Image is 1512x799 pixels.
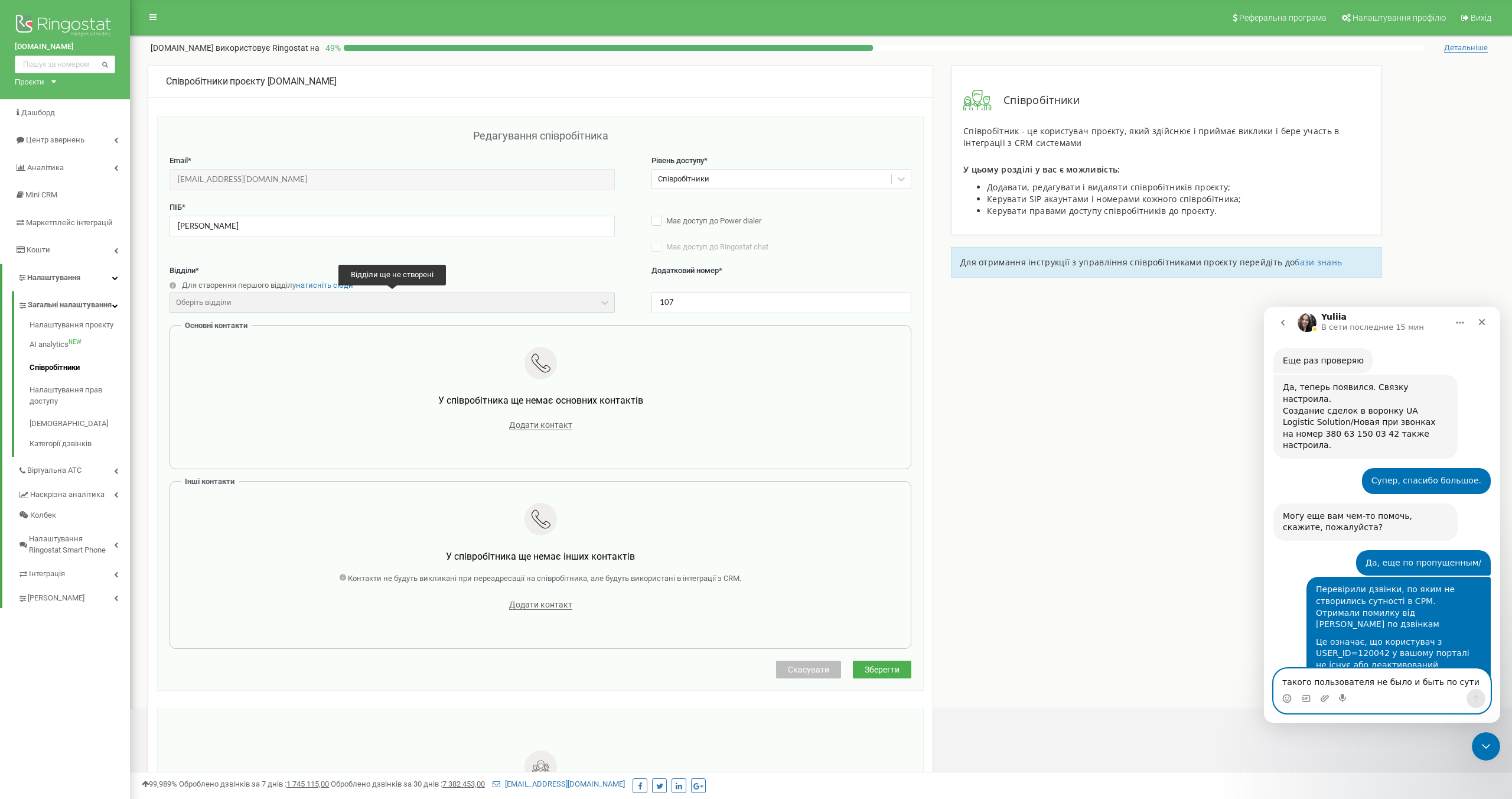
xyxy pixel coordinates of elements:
input: Введіть Email [170,169,615,190]
span: Віртуальна АТС [27,465,82,476]
span: Центр звернень [26,135,84,144]
span: [PERSON_NAME] [28,593,84,604]
span: Керувати SIP акаунтами і номерами кожного співробітника; [987,193,1241,204]
span: Додати контакт [509,420,572,430]
span: Маркетплейс інтеграцій [26,218,113,227]
div: Проєкти [15,76,44,87]
span: У співробітника ще немає основних контактів [438,395,643,406]
span: Співробітник - це користувач проєкту, який здійснює і приймає виклики і бере участь в інтеграції ... [963,125,1340,148]
span: Загальні налаштування [28,300,112,311]
button: Отправить сообщение… [203,382,221,401]
span: Для створення першого відділу [182,281,296,290]
span: Для отримання інструкції з управління співробітниками проєкту перейдіть до [960,256,1295,268]
span: Детальніше [1444,43,1488,53]
span: 99,989% [142,779,177,788]
span: ПІБ [170,203,182,212]
button: Средство выбора эмодзи [18,387,28,397]
span: Співробітники [992,93,1080,108]
iframe: Intercom live chat [1264,307,1500,723]
span: Оброблено дзвінків за 7 днів : [179,779,329,788]
a: [DOMAIN_NAME] [15,41,115,53]
a: Категорії дзвінків [30,436,130,450]
span: Основні контакти [185,321,247,330]
span: Відділи [170,266,195,275]
a: Співробітники [30,356,130,379]
div: Yevhenii говорит… [9,270,227,566]
a: Віртуальна АТС [18,457,130,481]
img: Ringostat logo [15,12,115,41]
textarea: Ваше сообщение... [10,362,226,382]
a: Налаштування проєкту [30,320,130,334]
a: Загальні налаштування [18,291,130,316]
span: Налаштування Ringostat Smart Phone [29,534,114,556]
span: бази знань [1295,256,1342,268]
span: Додати контакт [509,600,572,610]
span: Зберегти [865,665,900,674]
button: Скасувати [776,661,841,678]
u: 7 382 453,00 [442,779,485,788]
span: Скасувати [788,665,829,674]
span: Додавати, редагувати і видаляти співробітників проєкту; [987,181,1231,193]
span: Email [170,156,188,165]
span: У цьому розділі у вас є можливість: [963,164,1120,175]
a: Колбек [18,505,130,526]
a: [PERSON_NAME] [18,584,130,609]
a: [DEMOGRAPHIC_DATA] [30,413,130,436]
p: 49 % [320,42,344,54]
span: Налаштування профілю [1353,13,1446,22]
span: Контакти не будуть викликані при переадресації на співробітника, але будуть використані в інтегра... [348,574,741,583]
span: Колбек [30,510,56,521]
u: 1 745 115,00 [286,779,329,788]
span: Mini CRM [25,190,57,199]
a: натисніть сюди [296,281,353,290]
span: Редагування співробітника [473,129,608,142]
div: [DOMAIN_NAME] [166,75,915,89]
input: Пошук за номером [15,56,115,73]
input: Введіть ПІБ [170,216,615,236]
span: Має доступ до Ringostat chat [666,242,768,251]
div: Перевірили дзвінки, по яким не створились сутності в СРМ. Отримали помилку від [PERSON_NAME] по д... [52,277,217,323]
a: Наскрізна аналітика [18,481,130,505]
span: У співробітника ще немає інших контактів [446,551,635,562]
span: Аналiтика [27,163,64,172]
span: Має доступ до Power dialer [666,216,761,225]
span: Кошти [27,245,50,254]
span: Інші контакти [185,477,234,486]
span: Співробітники проєкту [166,76,265,87]
span: Рівень доступу [651,156,704,165]
button: Средство выбора GIF-файла [37,387,47,397]
div: Перевірили дзвінки, по яким не створились сутності в СРМ.Отримали помилку від [PERSON_NAME] по дз... [43,270,227,557]
a: Налаштування Ringostat Smart Phone [18,525,130,560]
div: Співробітники [658,174,709,185]
a: Налаштування [2,264,130,292]
a: [EMAIL_ADDRESS][DOMAIN_NAME] [493,779,625,788]
span: Оброблено дзвінків за 30 днів : [331,779,485,788]
span: Вихід [1471,13,1491,22]
a: Інтеграція [18,560,130,584]
span: Налаштування [27,273,80,282]
button: Зберегти [853,661,911,678]
a: AI analyticsNEW [30,333,130,356]
span: Керувати правами доступу співробітників до проєкту. [987,205,1217,216]
div: Це означає, що користувач з USER_ID=120042 у вашому порталі не існує або деактивований (наприклад... [52,330,217,550]
input: Вкажіть додатковий номер [651,292,911,313]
